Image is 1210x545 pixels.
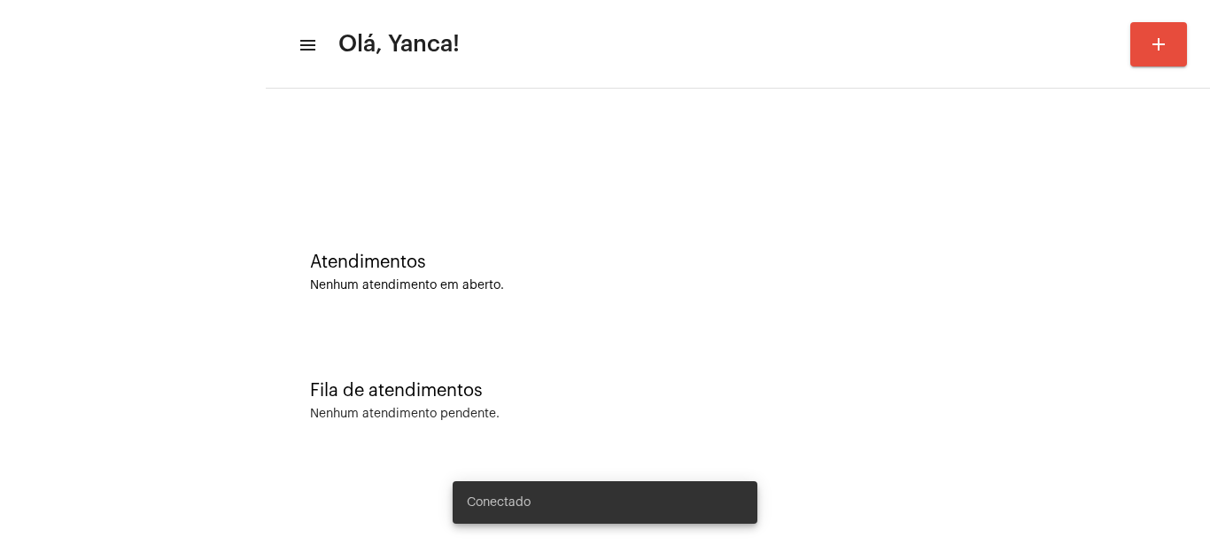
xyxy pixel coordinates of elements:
div: Nenhum atendimento pendente. [310,408,500,421]
mat-icon: sidenav icon [298,35,315,56]
mat-icon: add [1148,34,1169,55]
div: Atendimentos [310,253,1166,272]
span: Olá, Yanca! [338,30,460,58]
span: Conectado [467,494,531,511]
div: Fila de atendimentos [310,381,1166,401]
div: Nenhum atendimento em aberto. [310,279,1166,292]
